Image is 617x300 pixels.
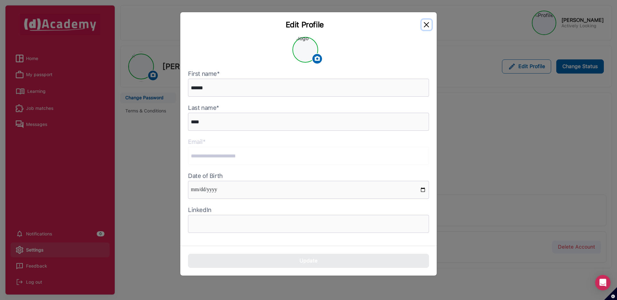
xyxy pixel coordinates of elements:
div: Open Intercom Messenger [595,275,611,290]
div: Update [300,257,317,265]
button: Update [188,254,429,268]
button: Close [422,20,432,30]
img: icon [314,55,321,62]
div: Edit Profile [188,20,422,29]
img: logo [293,35,317,65]
button: Set cookie preferences [604,287,617,300]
